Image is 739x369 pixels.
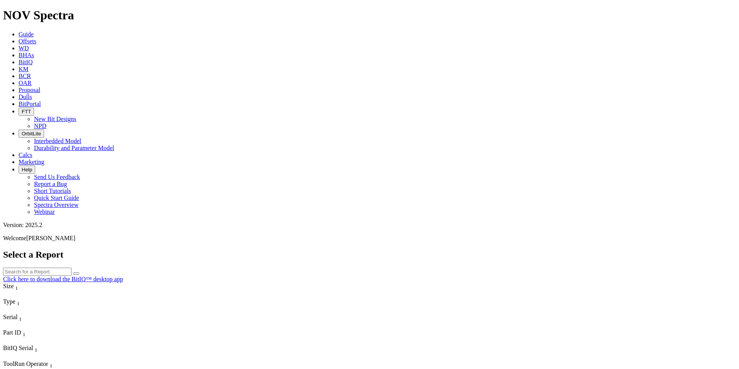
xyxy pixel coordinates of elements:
[19,166,35,174] button: Help
[26,235,75,241] span: [PERSON_NAME]
[19,38,36,44] a: Offsets
[19,108,34,116] button: FTT
[34,195,79,201] a: Quick Start Guide
[3,329,74,345] div: Sort None
[3,8,736,22] h1: NOV Spectra
[3,268,72,276] input: Search for a Report
[3,249,736,260] h2: Select a Report
[19,80,32,86] a: OAR
[23,329,26,336] span: Sort None
[3,276,123,282] a: Click here to download the BitIQ™ desktop app
[3,298,74,307] div: Type Sort None
[34,208,55,215] a: Webinar
[19,316,22,322] sub: 1
[3,298,74,314] div: Sort None
[22,131,41,137] span: OrbitLite
[22,109,31,114] span: FTT
[3,329,21,336] span: Part ID
[19,59,32,65] a: BitIQ
[34,174,80,180] a: Send Us Feedback
[15,285,18,291] sub: 1
[3,298,15,305] span: Type
[3,283,14,289] span: Size
[3,314,74,322] div: Serial Sort None
[19,314,22,320] span: Sort None
[3,291,75,298] div: Column Menu
[3,314,74,329] div: Sort None
[3,322,74,329] div: Column Menu
[3,360,67,369] div: ToolRun Operator Sort None
[34,188,71,194] a: Short Tutorials
[3,235,736,242] p: Welcome
[3,345,74,353] div: BitIQ Serial Sort None
[3,307,74,314] div: Column Menu
[19,152,32,158] a: Calcs
[3,345,74,360] div: Sort None
[3,283,75,291] div: Size Sort None
[3,283,75,298] div: Sort None
[34,123,46,129] a: NPD
[23,331,26,337] sub: 1
[19,31,34,38] a: Guide
[3,354,74,360] div: Column Menu
[34,202,78,208] a: Spectra Overview
[19,73,31,79] a: BCR
[19,159,44,165] a: Marketing
[19,130,44,138] button: OrbitLite
[17,298,20,305] span: Sort None
[50,360,53,367] span: Sort None
[22,167,32,173] span: Help
[34,116,76,122] a: New Bit Designs
[3,338,74,345] div: Column Menu
[17,301,20,306] sub: 1
[34,181,67,187] a: Report a Bug
[34,138,81,144] a: Interbedded Model
[19,87,40,93] a: Proposal
[35,345,37,351] span: Sort None
[3,314,17,320] span: Serial
[3,329,74,338] div: Part ID Sort None
[19,52,34,58] a: BHAs
[50,363,53,369] sub: 1
[3,222,736,229] div: Version: 2025.2
[15,283,18,289] span: Sort None
[35,347,37,353] sub: 1
[19,94,32,100] a: Dulls
[3,360,48,367] span: ToolRun Operator
[34,145,114,151] a: Durability and Parameter Model
[19,66,29,72] a: KM
[19,101,41,107] a: BitPortal
[19,45,29,51] a: WD
[3,345,33,351] span: BitIQ Serial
